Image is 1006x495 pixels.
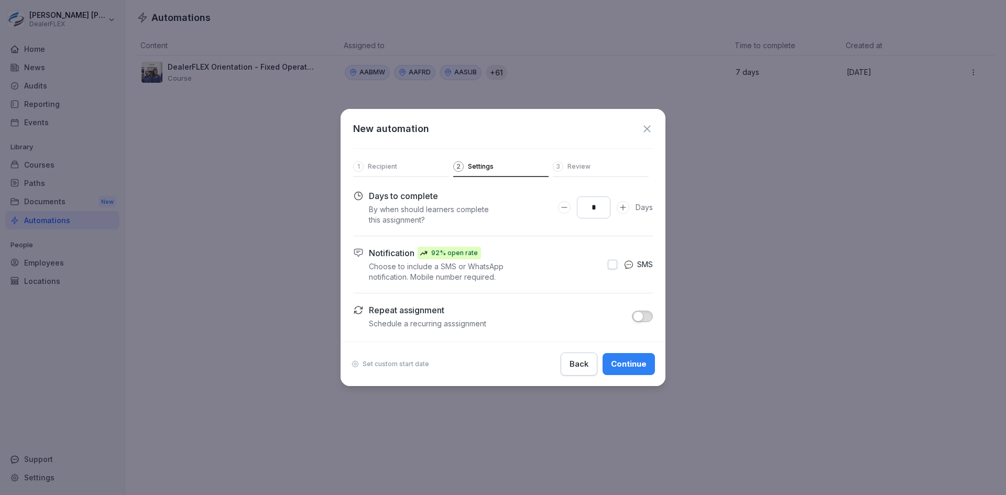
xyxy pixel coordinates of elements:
[368,162,397,171] p: Recipient
[453,161,464,172] div: 2
[603,353,655,375] button: Continue
[468,162,494,171] p: Settings
[369,318,486,329] p: Schedule a recurring asssignment
[369,304,444,316] p: Repeat assignment
[369,247,414,259] p: Notification
[570,358,588,370] div: Back
[353,122,429,136] h1: New automation
[558,201,571,214] button: Decrease Days to complete number input
[611,358,647,370] div: Continue
[617,201,629,214] button: Increase Days to complete number input
[363,360,429,368] p: Set custom start date
[431,248,478,258] p: 92% open rate
[637,259,653,270] p: SMS
[369,190,500,202] p: Days to complete
[369,204,500,225] p: By when should learners complete this assignment?
[636,202,653,213] p: Days
[567,162,591,171] p: Review
[353,161,364,172] div: 1
[369,261,509,282] p: Choose to include a SMS or WhatsApp notification. Mobile number required.
[561,353,597,376] button: Back
[553,161,563,172] div: 3
[577,196,610,218] input: Days to complete number input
